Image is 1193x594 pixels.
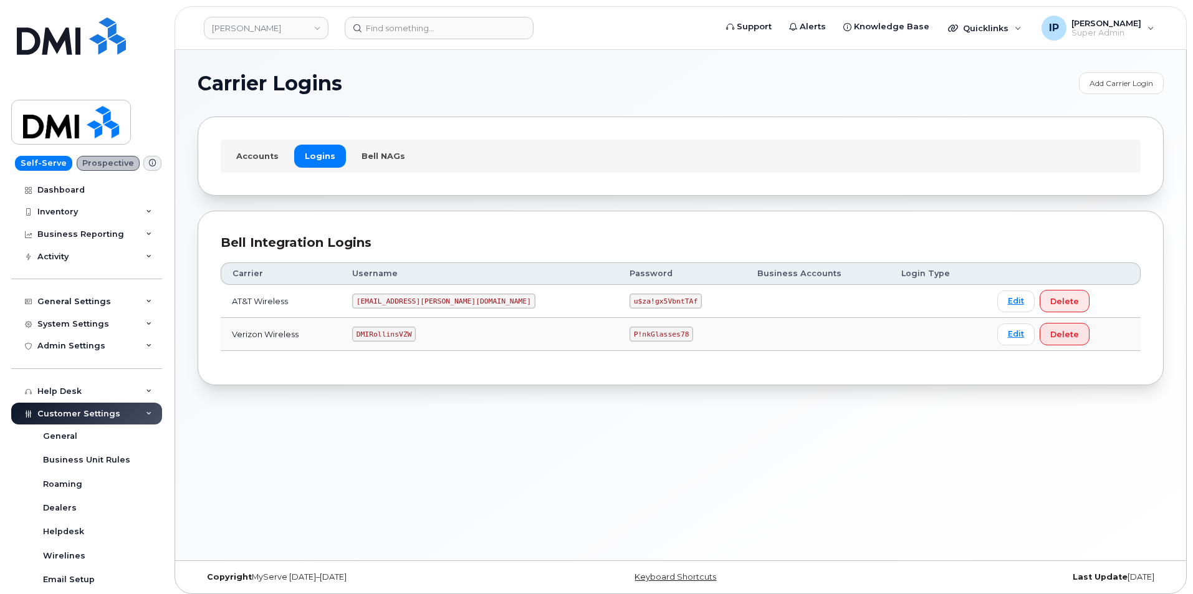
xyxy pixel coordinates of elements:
[351,145,416,167] a: Bell NAGs
[997,290,1035,312] a: Edit
[890,262,986,285] th: Login Type
[1040,323,1090,345] button: Delete
[198,74,342,93] span: Carrier Logins
[630,327,693,342] code: P!nkGlasses78
[198,572,520,582] div: MyServe [DATE]–[DATE]
[618,262,746,285] th: Password
[352,327,416,342] code: DMIRollinsVZW
[221,262,341,285] th: Carrier
[630,294,702,309] code: u$za!gx5VbntTAf
[226,145,289,167] a: Accounts
[207,572,252,582] strong: Copyright
[841,572,1164,582] div: [DATE]
[1050,328,1079,340] span: Delete
[746,262,890,285] th: Business Accounts
[997,323,1035,345] a: Edit
[341,262,618,285] th: Username
[221,234,1141,252] div: Bell Integration Logins
[1040,290,1090,312] button: Delete
[352,294,535,309] code: [EMAIL_ADDRESS][PERSON_NAME][DOMAIN_NAME]
[1079,72,1164,94] a: Add Carrier Login
[294,145,346,167] a: Logins
[221,318,341,351] td: Verizon Wireless
[221,285,341,318] td: AT&T Wireless
[1073,572,1128,582] strong: Last Update
[1050,295,1079,307] span: Delete
[635,572,716,582] a: Keyboard Shortcuts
